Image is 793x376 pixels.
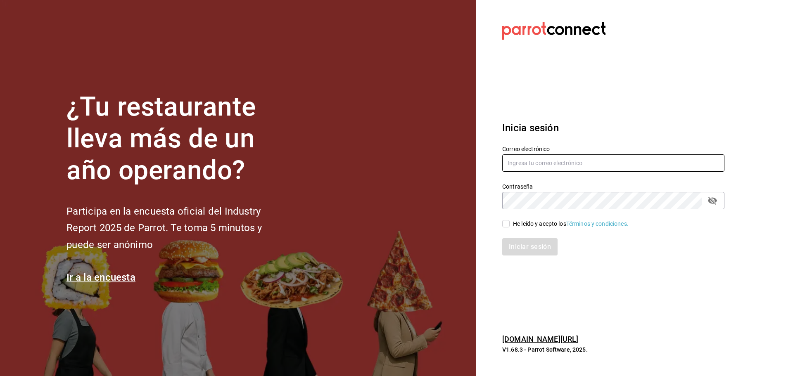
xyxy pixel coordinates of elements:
a: Ir a la encuesta [66,272,135,283]
h1: ¿Tu restaurante lleva más de un año operando? [66,91,290,186]
a: Términos y condiciones. [566,220,629,227]
h2: Participa en la encuesta oficial del Industry Report 2025 de Parrot. Te toma 5 minutos y puede se... [66,203,290,253]
input: Ingresa tu correo electrónico [502,154,724,172]
h3: Inicia sesión [502,121,724,135]
a: [DOMAIN_NAME][URL] [502,335,578,343]
div: He leído y acepto los [513,220,629,228]
label: Contraseña [502,184,724,189]
label: Correo electrónico [502,146,724,152]
button: passwordField [705,194,719,208]
p: V1.68.3 - Parrot Software, 2025. [502,345,724,354]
